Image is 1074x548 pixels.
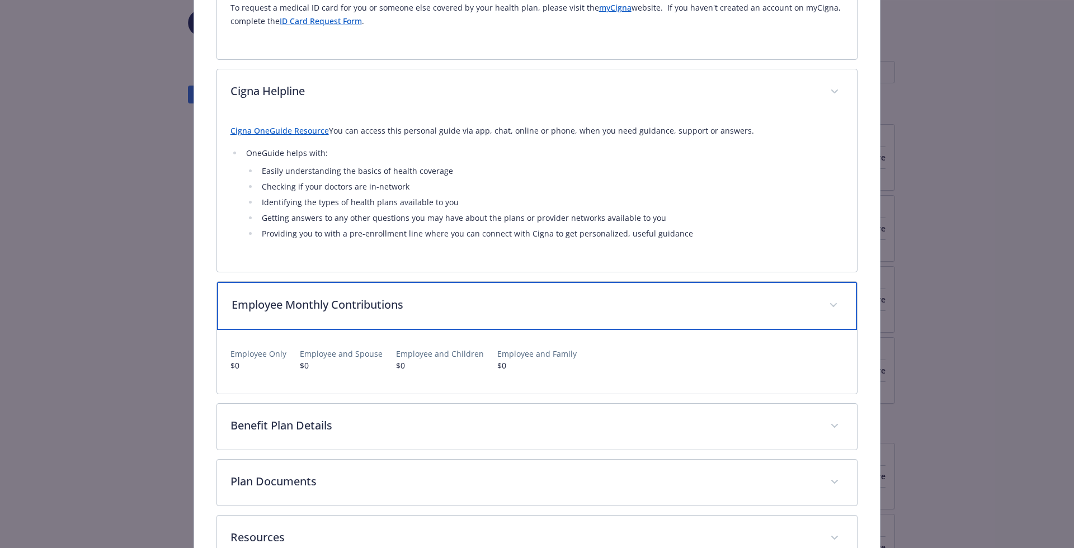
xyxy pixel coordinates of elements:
[396,360,484,371] p: $0
[497,348,577,360] p: Employee and Family
[258,180,844,193] li: Checking if your doctors are in-network
[230,348,286,360] p: Employee Only
[230,83,817,100] p: Cigna Helpline
[217,460,858,506] div: Plan Documents
[258,211,844,225] li: Getting answers to any other questions you may have about the plans or provider networks availabl...
[230,360,286,371] p: $0
[230,125,329,136] a: Cigna OneGuide Resource
[243,147,844,240] li: OneGuide helps with:
[217,404,858,450] div: Benefit Plan Details
[497,360,577,371] p: $0
[258,227,844,240] li: Providing you to with a pre-enrollment line where you can connect with Cigna to get personalized,...
[217,282,858,330] div: Employee Monthly Contributions
[258,164,844,178] li: Easily understanding the basics of health coverage
[230,417,817,434] p: Benefit Plan Details
[258,196,844,209] li: Identifying the types of health plans available to you
[217,330,858,394] div: Employee Monthly Contributions
[217,69,858,115] div: Cigna Helpline
[230,1,844,28] p: To request a medical ID card for you or someone else covered by your health plan, please visit th...
[300,348,383,360] p: Employee and Spouse
[300,360,383,371] p: $0
[599,2,632,13] a: myCigna
[217,115,858,272] div: Cigna Helpline
[232,296,816,313] p: Employee Monthly Contributions
[230,473,817,490] p: Plan Documents
[230,529,817,546] p: Resources
[230,124,844,138] p: You can access this personal guide via app, chat, online or phone, when you need guidance, suppor...
[280,16,362,26] a: ID Card Request Form
[396,348,484,360] p: Employee and Children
